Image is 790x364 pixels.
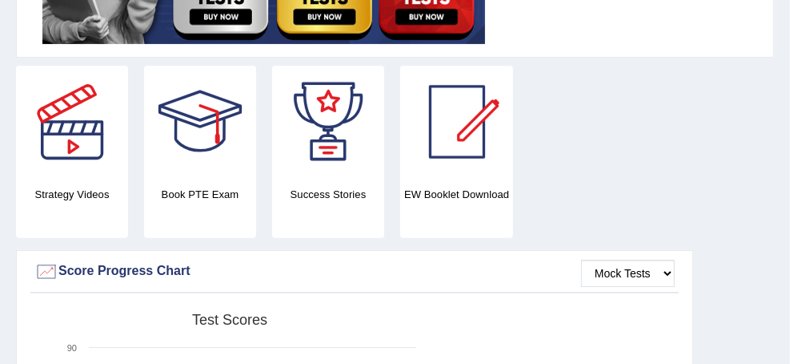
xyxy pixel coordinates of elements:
[400,186,513,203] h4: EW Booklet Download
[144,186,256,203] h4: Book PTE Exam
[34,260,675,284] div: Score Progress Chart
[16,186,128,203] h4: Strategy Videos
[272,186,384,203] h4: Success Stories
[192,312,267,328] tspan: Test scores
[67,343,77,353] text: 90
